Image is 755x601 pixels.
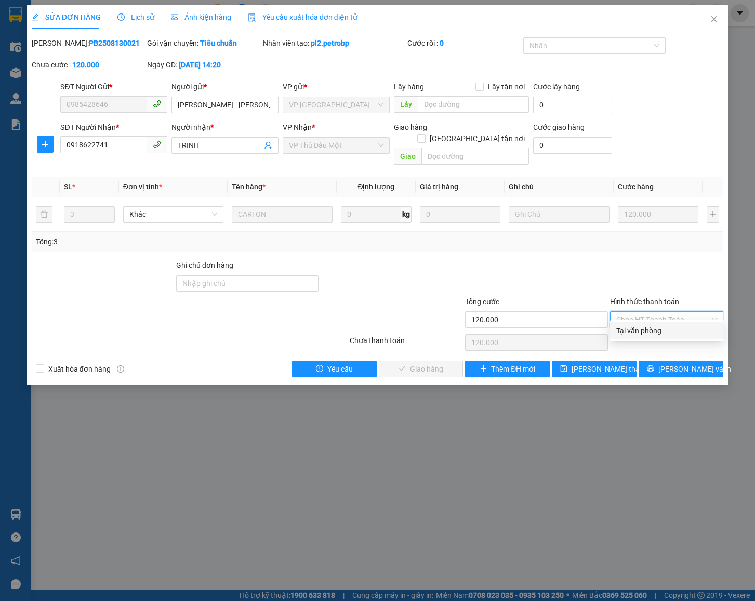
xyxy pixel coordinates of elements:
[153,140,161,148] span: phone
[552,361,637,377] button: save[PERSON_NAME] thay đổi
[618,183,654,191] span: Cước hàng
[394,83,424,91] span: Lấy hàng
[289,97,383,113] span: VP Phước Bình
[117,365,124,373] span: info-circle
[283,81,390,92] div: VP gửi
[572,363,655,375] span: [PERSON_NAME] thay đổi
[89,39,140,47] b: PB2508130021
[491,363,535,375] span: Thêm ĐH mới
[171,13,231,21] span: Ảnh kiện hàng
[327,363,353,375] span: Yêu cầu
[292,361,377,377] button: exclamation-circleYêu cầu
[60,81,167,92] div: SĐT Người Gửi
[289,138,383,153] span: VP Thủ Dầu Một
[179,61,221,69] b: [DATE] 14:20
[394,96,418,113] span: Lấy
[610,297,679,306] label: Hình thức thanh toán
[421,148,528,165] input: Dọc đường
[153,100,161,108] span: phone
[36,236,292,248] div: Tổng: 3
[117,13,125,21] span: clock-circle
[32,59,145,71] div: Chưa cước :
[480,365,487,373] span: plus
[32,13,39,21] span: edit
[484,81,529,92] span: Lấy tận nơi
[616,325,718,336] div: Tại văn phòng
[37,140,53,148] span: plus
[560,365,567,373] span: save
[232,183,266,191] span: Tên hàng
[426,133,529,144] span: [GEOGRAPHIC_DATA] tận nơi
[379,361,463,377] button: checkGiao hàng
[618,206,698,223] input: 0
[248,13,357,21] span: Yêu cầu xuất hóa đơn điện tử
[171,81,279,92] div: Người gửi
[232,206,332,223] input: VD: Bàn, Ghế
[72,61,99,69] b: 120.000
[36,206,52,223] button: delete
[171,13,178,21] span: picture
[699,5,728,34] button: Close
[401,206,412,223] span: kg
[394,123,427,131] span: Giao hàng
[533,97,612,113] input: Cước lấy hàng
[44,363,115,375] span: Xuất hóa đơn hàng
[176,275,319,292] input: Ghi chú đơn hàng
[147,59,261,71] div: Ngày GD:
[316,365,323,373] span: exclamation-circle
[465,297,499,306] span: Tổng cước
[707,206,719,223] button: plus
[263,37,405,49] div: Nhân viên tạo:
[465,361,550,377] button: plusThêm ĐH mới
[123,183,162,191] span: Đơn vị tính
[147,37,261,49] div: Gói vận chuyển:
[60,121,167,133] div: SĐT Người Nhận
[171,121,279,133] div: Người nhận
[311,39,349,47] b: pl2.petrobp
[349,335,465,353] div: Chưa thanh toán
[32,37,145,49] div: [PERSON_NAME]:
[129,207,217,222] span: Khác
[357,183,394,191] span: Định lượng
[533,123,585,131] label: Cước giao hàng
[32,13,101,21] span: SỬA ĐƠN HÀNG
[117,13,154,21] span: Lịch sử
[647,365,654,373] span: printer
[176,261,233,269] label: Ghi chú đơn hàng
[710,15,718,23] span: close
[533,137,612,154] input: Cước giao hàng
[533,83,580,91] label: Cước lấy hàng
[264,141,272,149] span: user-add
[418,96,528,113] input: Dọc đường
[509,206,609,223] input: Ghi Chú
[420,206,500,223] input: 0
[394,148,421,165] span: Giao
[505,177,613,197] th: Ghi chú
[64,183,72,191] span: SL
[248,13,256,22] img: icon
[407,37,521,49] div: Cước rồi :
[616,312,718,327] span: Chọn HT Thanh Toán
[420,183,458,191] span: Giá trị hàng
[639,361,723,377] button: printer[PERSON_NAME] và In
[283,123,312,131] span: VP Nhận
[440,39,444,47] b: 0
[37,136,54,153] button: plus
[658,363,731,375] span: [PERSON_NAME] và In
[200,39,237,47] b: Tiêu chuẩn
